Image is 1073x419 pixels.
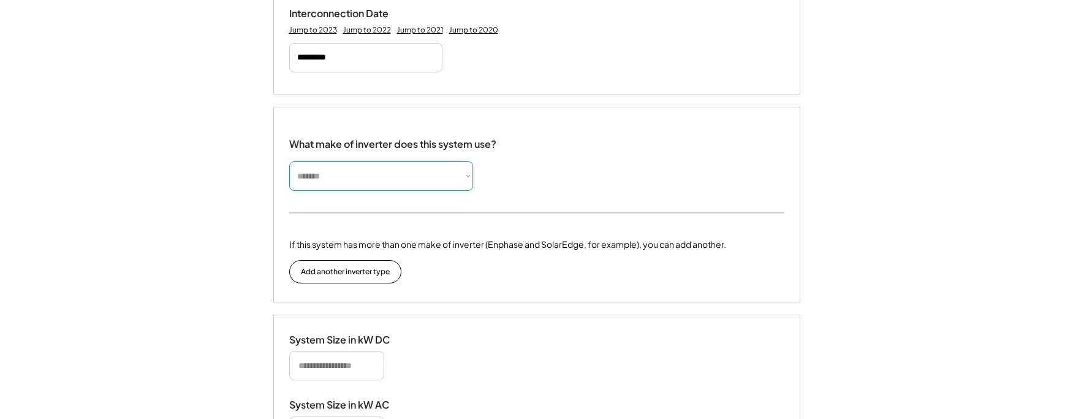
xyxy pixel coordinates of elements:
[289,334,412,347] div: System Size in kW DC
[397,25,443,35] div: Jump to 2021
[289,260,401,283] button: Add another inverter type
[289,126,496,153] div: What make of inverter does this system use?
[289,238,726,251] div: If this system has more than one make of inverter (Enphase and SolarEdge, for example), you can a...
[343,25,391,35] div: Jump to 2022
[289,399,412,412] div: System Size in kW AC
[289,25,337,35] div: Jump to 2023
[289,7,412,20] div: Interconnection Date
[449,25,498,35] div: Jump to 2020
